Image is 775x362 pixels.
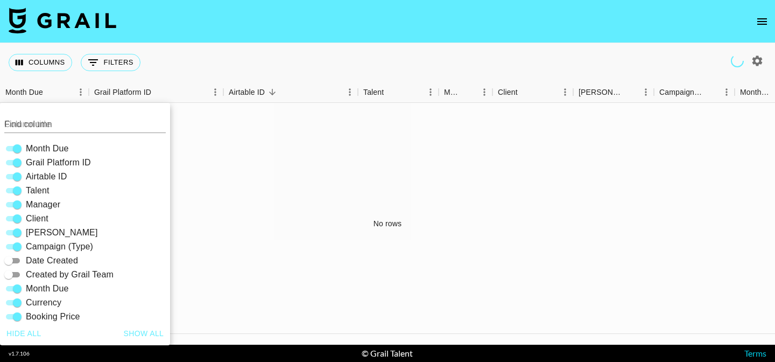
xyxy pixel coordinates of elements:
[9,8,116,33] img: Grail Talent
[151,85,166,100] button: Sort
[731,54,744,67] span: Refreshing users, talent, clients, campaigns, managers...
[718,84,735,100] button: Menu
[26,142,69,155] span: Month Due
[476,84,492,100] button: Menu
[73,84,89,100] button: Menu
[384,85,399,100] button: Sort
[498,82,518,103] div: Client
[26,184,50,197] span: Talent
[26,156,91,169] span: Grail Platform ID
[703,85,718,100] button: Sort
[579,82,623,103] div: [PERSON_NAME]
[492,82,573,103] div: Client
[439,82,492,103] div: Manager
[557,84,573,100] button: Menu
[26,240,93,253] span: Campaign (Type)
[9,350,30,357] div: v 1.7.106
[229,82,265,103] div: Airtable ID
[740,82,771,103] div: Month Due
[9,54,72,71] button: Select columns
[265,85,280,100] button: Sort
[94,82,151,103] div: Grail Platform ID
[26,212,48,225] span: Client
[342,84,358,100] button: Menu
[444,82,461,103] div: Manager
[26,268,114,281] span: Created by Grail Team
[422,84,439,100] button: Menu
[89,82,223,103] div: Grail Platform ID
[26,198,60,211] span: Manager
[638,84,654,100] button: Menu
[623,85,638,100] button: Sort
[26,254,78,267] span: Date Created
[2,324,46,344] button: Hide all
[119,324,168,344] button: Show all
[654,82,735,103] div: Campaign (Type)
[223,82,358,103] div: Airtable ID
[26,226,98,239] span: [PERSON_NAME]
[26,296,61,309] span: Currency
[26,310,80,323] span: Booking Price
[26,170,67,183] span: Airtable ID
[744,348,766,358] a: Terms
[751,11,773,32] button: open drawer
[358,82,439,103] div: Talent
[573,82,654,103] div: Booker
[659,82,703,103] div: Campaign (Type)
[81,54,140,71] button: Show filters
[43,85,58,100] button: Sort
[4,116,166,133] input: Column title
[362,348,413,359] div: © Grail Talent
[518,85,533,100] button: Sort
[26,282,69,295] span: Month Due
[363,82,384,103] div: Talent
[207,84,223,100] button: Menu
[461,85,476,100] button: Sort
[5,82,43,103] div: Month Due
